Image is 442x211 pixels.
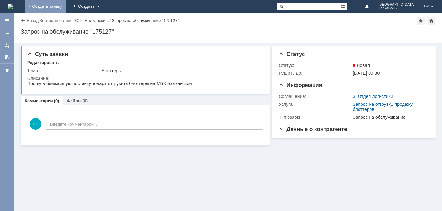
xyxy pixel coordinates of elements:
a: Создать заявку [2,28,12,39]
span: Данные о контрагенте [279,126,347,132]
a: Файлы [67,98,82,103]
div: (0) [83,98,88,103]
a: Мои согласования [2,52,12,62]
div: Запрос на обслуживание [353,115,426,120]
img: logo [8,4,13,9]
span: Статус [279,51,305,57]
div: Редактировать [27,60,59,65]
a: Контактное лицо "СПб Балкански… [40,18,110,23]
div: Блоттеры [101,68,261,73]
div: Услуга: [279,102,351,107]
span: Суть заявки [27,51,68,57]
div: Создать [70,3,103,10]
div: Решить до: [279,71,351,76]
a: 3. Отдел логистики [353,94,393,99]
span: Расширенный поиск [340,3,347,9]
div: (0) [54,98,59,103]
a: Мои заявки [2,40,12,50]
div: / [40,18,112,23]
div: Запрос на обслуживание "175127" [112,18,179,23]
span: СБ [30,118,41,130]
div: Тип заявки: [279,115,351,120]
a: Назад [27,18,39,23]
div: Сделать домашней страницей [427,17,435,25]
span: Информация [279,82,322,88]
div: Добавить в избранное [417,17,425,25]
div: Статус: [279,63,351,68]
span: [GEOGRAPHIC_DATA] [378,3,415,6]
a: Комментарии [25,98,53,103]
a: Запрос на отгрузку, продажу блоттеров [353,102,413,112]
div: Описание: [27,76,262,81]
div: Соглашение: [279,94,351,99]
span: [DATE] 09:30 [353,71,380,76]
a: Перейти на домашнюю страницу [8,4,13,9]
div: | [39,18,39,23]
div: Запрос на обслуживание "175127" [21,28,436,35]
span: Новая [353,63,370,68]
span: Балканский [378,6,415,10]
div: Тема: [27,68,100,73]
